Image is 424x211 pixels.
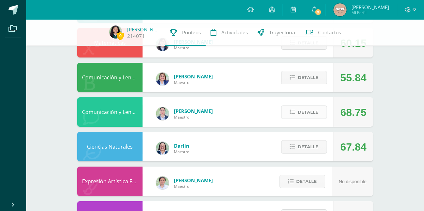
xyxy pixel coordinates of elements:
span: [PERSON_NAME] [351,4,389,10]
div: Comunicación y Lenguaje Idioma Español [77,63,143,92]
span: Detalle [298,106,318,118]
span: Detalle [298,141,318,153]
div: Comunicación y Lenguaje Inglés [77,97,143,127]
div: 68.75 [340,98,366,127]
span: 9 [314,8,322,16]
img: 571966f00f586896050bf2f129d9ef0a.png [156,142,169,155]
a: Punteos [165,20,206,46]
div: 55.84 [340,63,366,92]
span: Maestro [174,184,213,189]
span: Contactos [318,29,341,36]
div: 67.84 [340,132,366,162]
span: No disponible [339,179,366,184]
div: Expresión Artística FORMACIÓN MUSICAL [77,167,143,196]
a: [PERSON_NAME] [127,26,160,33]
span: Maestro [174,114,213,120]
button: Detalle [281,105,327,119]
span: Darlin [174,142,189,149]
a: Trayectoria [253,20,300,46]
span: 0 [117,32,124,40]
span: [PERSON_NAME] [174,177,213,184]
span: Detalle [296,175,317,187]
img: aa7084795746b727990821b26a457577.png [109,25,122,39]
a: Actividades [206,20,253,46]
img: da0de1698857389b01b9913c08ee4643.png [333,3,347,16]
a: 214071 [127,33,145,40]
button: Detalle [280,175,325,188]
span: [PERSON_NAME] [174,108,213,114]
span: Punteos [182,29,201,36]
span: Maestro [174,80,213,85]
img: 97caf0f34450839a27c93473503a1ec1.png [156,73,169,86]
span: Maestro [174,45,213,51]
button: Detalle [281,71,327,84]
span: Mi Perfil [351,10,389,15]
span: Actividades [221,29,248,36]
span: [PERSON_NAME] [174,73,213,80]
a: Contactos [300,20,346,46]
span: Trayectoria [269,29,295,36]
img: bdeda482c249daf2390eb3a441c038f2.png [156,107,169,120]
img: 8e3dba6cfc057293c5db5c78f6d0205d.png [156,176,169,189]
div: Ciencias Naturales [77,132,143,161]
span: Maestro [174,149,189,154]
button: Detalle [281,140,327,154]
span: Detalle [298,72,318,84]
